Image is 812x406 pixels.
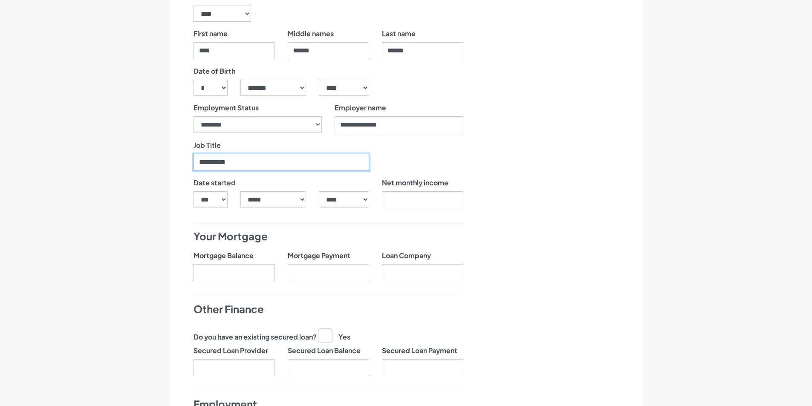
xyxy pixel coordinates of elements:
label: Secured Loan Payment [382,346,457,356]
label: Secured Loan Balance [288,346,361,356]
label: Date of Birth [194,66,235,76]
label: Employer name [335,103,386,113]
label: Last name [382,29,416,39]
label: Net monthly income [382,178,448,188]
label: Middle names [288,29,334,39]
label: Do you have an existing secured loan? [194,332,317,342]
label: Date started [194,178,236,188]
label: Job Title [194,140,221,150]
label: Loan Company [382,251,431,261]
label: First name [194,29,228,39]
label: Secured Loan Provider [194,346,268,356]
label: Employment Status [194,103,259,113]
label: Mortgage Payment [288,251,350,261]
h4: Your Mortgage [194,229,463,244]
label: Mortgage Balance [194,251,254,261]
h4: Other Finance [194,302,463,317]
label: Yes [318,328,350,342]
